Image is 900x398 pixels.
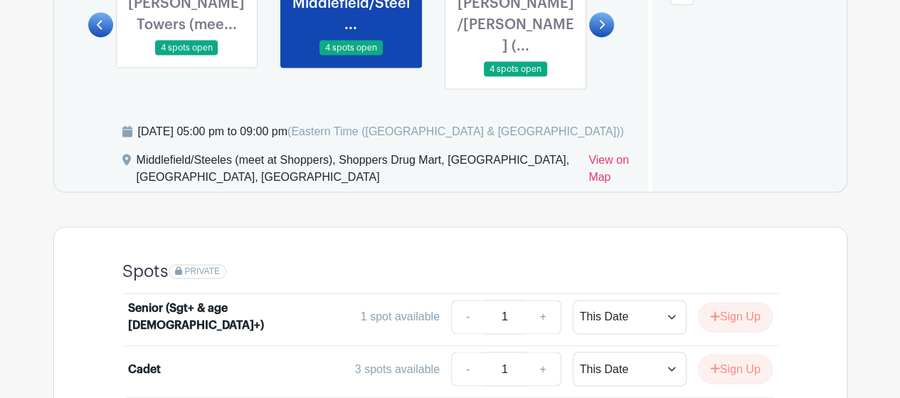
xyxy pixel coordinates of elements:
div: 1 spot available [361,308,440,325]
h4: Spots [122,261,169,282]
span: PRIVATE [184,266,220,276]
span: (Eastern Time ([GEOGRAPHIC_DATA] & [GEOGRAPHIC_DATA])) [287,125,624,137]
div: Senior (Sgt+ & age [DEMOGRAPHIC_DATA]+) [128,300,272,334]
div: 3 spots available [355,360,440,377]
div: [DATE] 05:00 pm to 09:00 pm [138,123,624,140]
button: Sign Up [698,302,773,332]
div: Cadet [128,360,161,377]
a: + [525,300,561,334]
a: - [451,300,484,334]
div: Middlefield/Steeles (meet at Shoppers), Shoppers Drug Mart, [GEOGRAPHIC_DATA], [GEOGRAPHIC_DATA],... [137,152,578,192]
a: + [525,352,561,386]
button: Sign Up [698,354,773,384]
a: View on Map [588,152,631,192]
a: - [451,352,484,386]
